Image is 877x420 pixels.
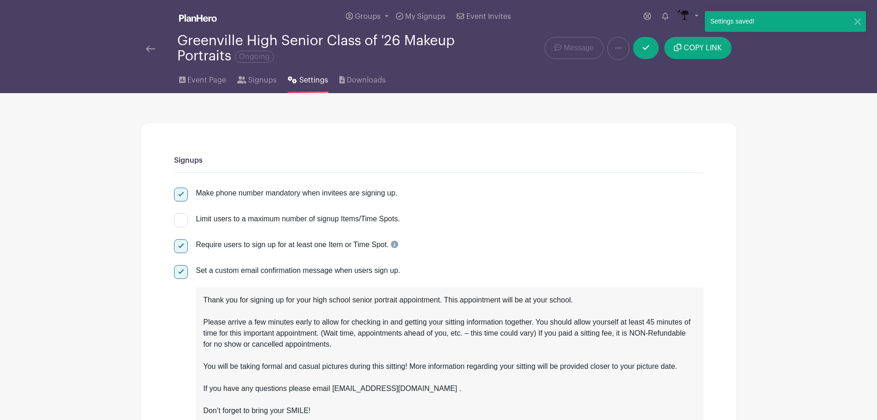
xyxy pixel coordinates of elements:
[664,37,731,59] button: COPY LINK
[355,13,381,20] span: Groups
[299,75,328,86] span: Settings
[853,17,862,26] button: Close
[288,64,328,93] a: Settings
[196,188,398,199] div: Make phone number mandatory when invitees are signing up.
[684,44,722,52] span: COPY LINK
[235,51,274,63] span: Ongoing
[339,64,386,93] a: Downloads
[203,383,696,405] div: If you have any questions please email [EMAIL_ADDRESS][DOMAIN_NAME] .
[347,75,386,86] span: Downloads
[203,361,696,383] div: You will be taking formal and casual pictures during this sitting! More information regarding you...
[545,37,603,59] a: Message
[196,265,703,276] div: Set a custom email confirmation message when users sign up.
[405,13,446,20] span: My Signups
[203,317,696,361] div: Please arrive a few minutes early to allow for checking in and getting your sitting information t...
[187,75,226,86] span: Event Page
[237,64,277,93] a: Signups
[146,46,155,52] img: back-arrow-29a5d9b10d5bd6ae65dc969a981735edf675c4d7a1fe02e03b50dbd4ba3cdb55.svg
[177,33,476,64] div: Greenville High Senior Class of '26 Makeup Portraits
[676,9,691,24] img: IMAGES%20logo%20transparenT%20PNG%20s.png
[196,239,398,250] div: Require users to sign up for at least one Item or Time Spot.
[705,11,760,32] div: Settings saved!
[466,13,511,20] span: Event Invites
[564,42,594,53] span: Message
[179,14,217,22] img: logo_white-6c42ec7e38ccf1d336a20a19083b03d10ae64f83f12c07503d8b9e83406b4c7d.svg
[196,213,400,225] div: Limit users to a maximum number of signup Items/Time Spots.
[174,156,703,165] h6: Signups
[179,64,226,93] a: Event Page
[203,295,696,317] div: Thank you for signing up for your high school senior portrait appointment. This appointment will ...
[248,75,277,86] span: Signups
